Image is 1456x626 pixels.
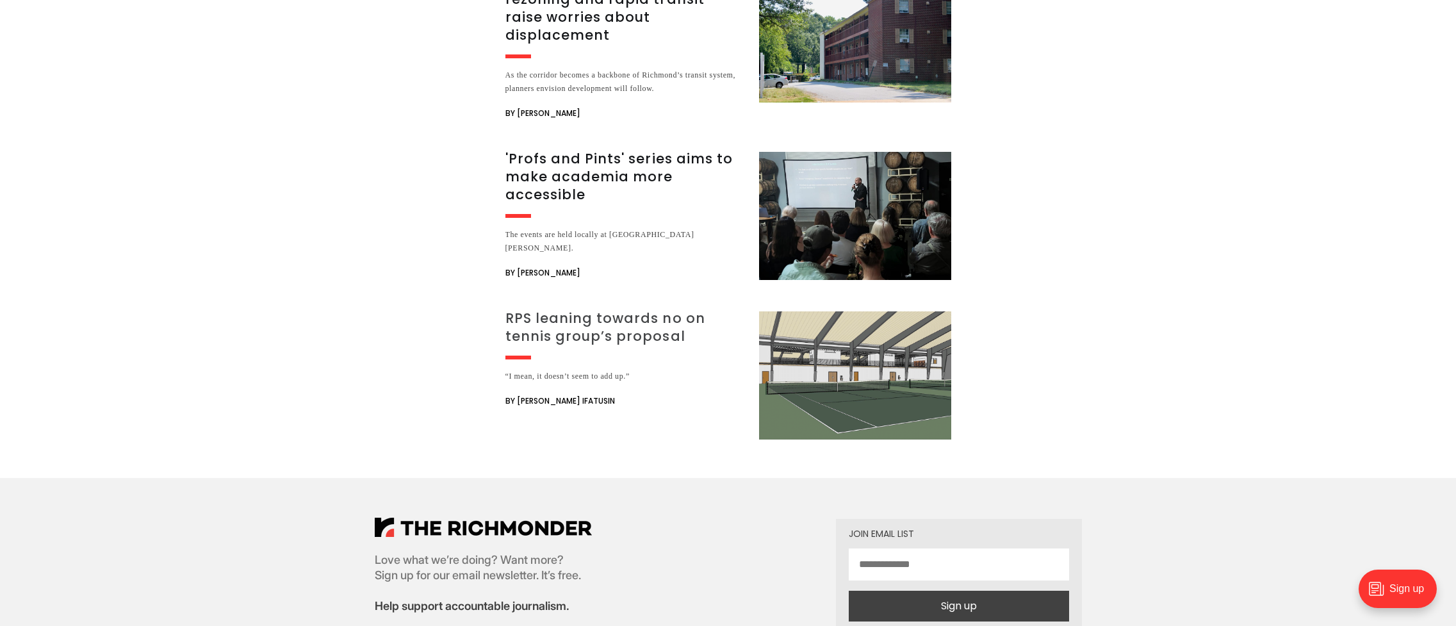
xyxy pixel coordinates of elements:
[505,228,744,255] div: The events are held locally at [GEOGRAPHIC_DATA][PERSON_NAME].
[505,69,744,95] div: As the corridor becomes a backbone of Richmond’s transit system, planners envision development wi...
[1348,563,1456,626] iframe: portal-trigger
[375,552,592,583] p: Love what we’re doing? Want more? Sign up for our email newsletter. It’s free.
[849,591,1069,622] button: Sign up
[505,265,580,281] span: By [PERSON_NAME]
[505,370,744,383] div: “I mean, it doesn’t seem to add up.”
[505,309,744,345] h3: RPS leaning towards no on tennis group’s proposal
[505,152,951,281] a: 'Profs and Pints' series aims to make academia more accessible The events are held locally at [GE...
[505,311,951,440] a: RPS leaning towards no on tennis group’s proposal “I mean, it doesn’t seem to add up.” By [PERSON...
[759,311,951,440] img: RPS leaning towards no on tennis group’s proposal
[505,150,744,204] h3: 'Profs and Pints' series aims to make academia more accessible
[505,393,615,409] span: By [PERSON_NAME] Ifatusin
[375,598,592,614] p: Help support accountable journalism.
[505,106,580,121] span: By [PERSON_NAME]
[759,152,951,280] img: 'Profs and Pints' series aims to make academia more accessible
[849,529,1069,538] div: Join email list
[375,518,592,537] img: The Richmonder Logo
